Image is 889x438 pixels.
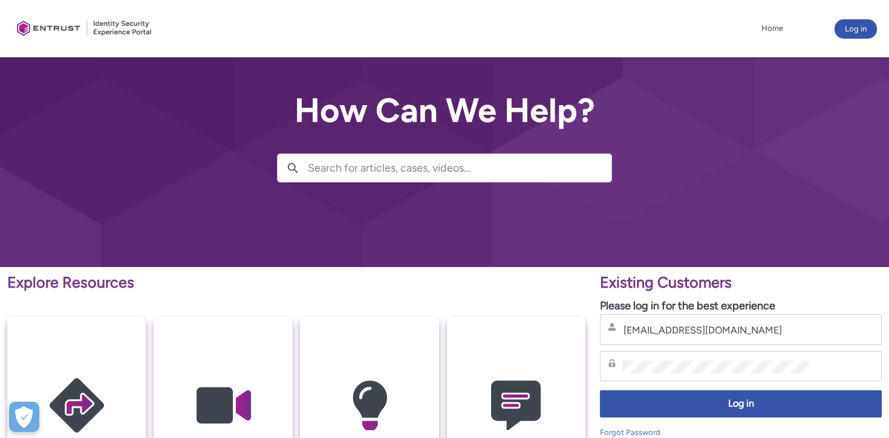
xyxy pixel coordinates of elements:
button: Log in [600,390,882,417]
a: Home [758,19,786,37]
button: Search [278,154,308,182]
h2: How Can We Help? [277,92,612,129]
p: Existing Customers [600,271,882,294]
p: Explore Resources [7,271,585,294]
a: Forgot Password [600,428,660,437]
input: Search for articles, cases, videos... [308,154,611,182]
input: Username [622,324,809,337]
button: Open Preferences [9,402,39,432]
button: Log in [835,19,877,39]
div: Cookie Preferences [9,402,39,432]
span: Log in [608,397,874,411]
p: Please log in for the best experience [600,298,882,314]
